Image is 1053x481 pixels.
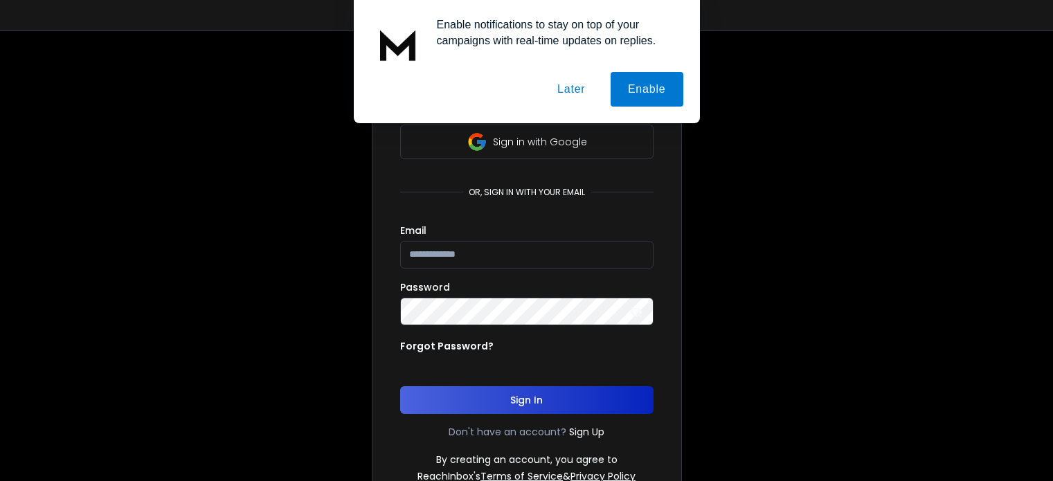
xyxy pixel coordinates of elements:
[463,187,591,198] p: or, sign in with your email
[540,72,602,107] button: Later
[400,226,426,235] label: Email
[436,453,618,466] p: By creating an account, you agree to
[493,135,587,149] p: Sign in with Google
[426,17,683,48] div: Enable notifications to stay on top of your campaigns with real-time updates on replies.
[400,282,450,292] label: Password
[400,386,654,414] button: Sign In
[400,125,654,159] button: Sign in with Google
[370,17,426,72] img: notification icon
[400,339,494,353] p: Forgot Password?
[569,425,604,439] a: Sign Up
[611,72,683,107] button: Enable
[449,425,566,439] p: Don't have an account?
